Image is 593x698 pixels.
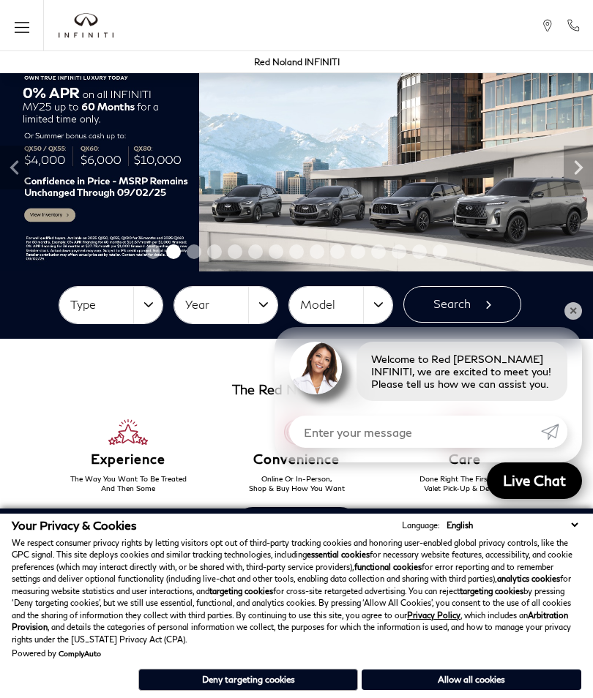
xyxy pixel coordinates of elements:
[402,521,440,529] div: Language:
[351,244,365,259] span: Go to slide 11
[300,293,363,317] span: Model
[232,383,362,397] h3: The Red Noland Way
[307,549,370,559] strong: essential cookies
[433,244,447,259] span: Go to slide 15
[564,146,593,189] div: Next
[12,518,137,532] span: Your Privacy & Cookies
[70,474,187,492] span: The Way You Want To Be Treated And Then Some
[207,244,222,259] span: Go to slide 4
[146,244,160,259] span: Go to slide 1
[407,610,460,620] a: Privacy Policy
[233,507,360,547] a: Learn More
[269,244,283,259] span: Go to slide 7
[412,244,427,259] span: Go to slide 14
[70,293,133,317] span: Type
[12,537,581,646] p: We respect consumer privacy rights by letting visitors opt out of third-party tracking cookies an...
[289,287,392,323] button: Model
[185,293,248,317] span: Year
[460,586,523,596] strong: targeting cookies
[187,244,201,259] span: Go to slide 3
[403,286,521,323] button: Search
[209,586,273,596] strong: targeting cookies
[362,669,581,690] button: Allow all cookies
[487,462,582,499] a: Live Chat
[59,649,101,658] a: ComplyAuto
[174,287,277,323] button: Year
[497,574,560,583] strong: analytics cookies
[541,416,567,448] a: Submit
[254,56,340,67] a: Red Noland INFINITI
[44,452,212,467] h6: Experience
[59,287,163,323] button: Type
[249,474,345,492] span: Online Or In-Person, Shop & Buy How You Want
[289,416,541,448] input: Enter your message
[354,562,422,571] strong: functional cookies
[59,13,113,38] a: infiniti
[289,342,342,394] img: Agent profile photo
[419,474,511,492] span: Done Right The First Time, Valet Pick-Up & Delivery
[371,244,386,259] span: Go to slide 12
[228,244,242,259] span: Go to slide 5
[310,244,324,259] span: Go to slide 9
[381,452,549,467] h6: Care
[59,13,113,38] img: INFINITI
[12,649,101,658] div: Powered by
[496,471,573,489] span: Live Chat
[289,244,304,259] span: Go to slide 8
[357,342,567,401] div: Welcome to Red [PERSON_NAME] INFINITI, we are excited to meet you! Please tell us how we can assi...
[248,244,263,259] span: Go to slide 6
[443,519,581,531] select: Language Select
[212,452,381,467] h6: Convenience
[166,244,181,259] span: Go to slide 2
[138,669,358,691] button: Deny targeting cookies
[330,244,345,259] span: Go to slide 10
[392,244,406,259] span: Go to slide 13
